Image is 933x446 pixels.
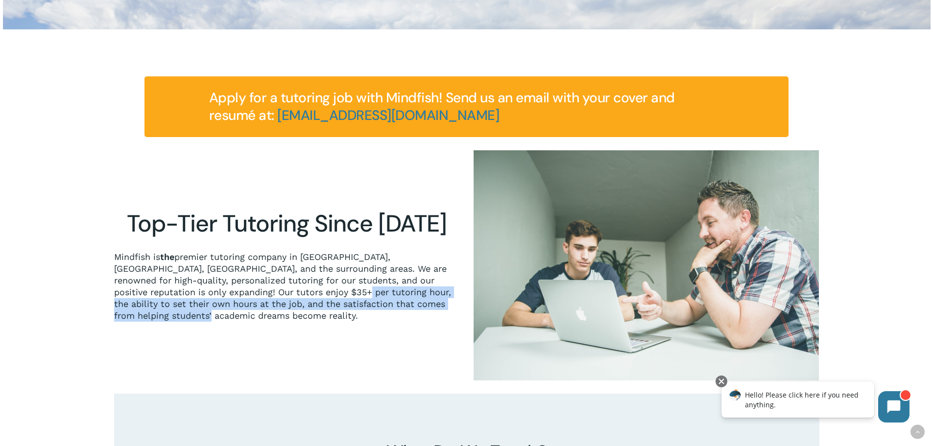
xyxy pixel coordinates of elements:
[160,252,174,262] b: the
[277,106,499,124] a: [EMAIL_ADDRESS][DOMAIN_NAME]
[711,374,919,432] iframe: Chatbot
[474,150,819,380] img: neonbrand y 6rqStQBYQ unsplash scaled
[209,89,675,124] span: Apply for a tutoring job with Mindfish! Send us an email with your cover and resumé at:
[114,252,451,321] span: premier tutoring company in [GEOGRAPHIC_DATA], [GEOGRAPHIC_DATA], [GEOGRAPHIC_DATA], and the surr...
[114,210,459,238] h2: Top-Tier Tutoring Since [DATE]
[114,252,160,262] span: Mindfish is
